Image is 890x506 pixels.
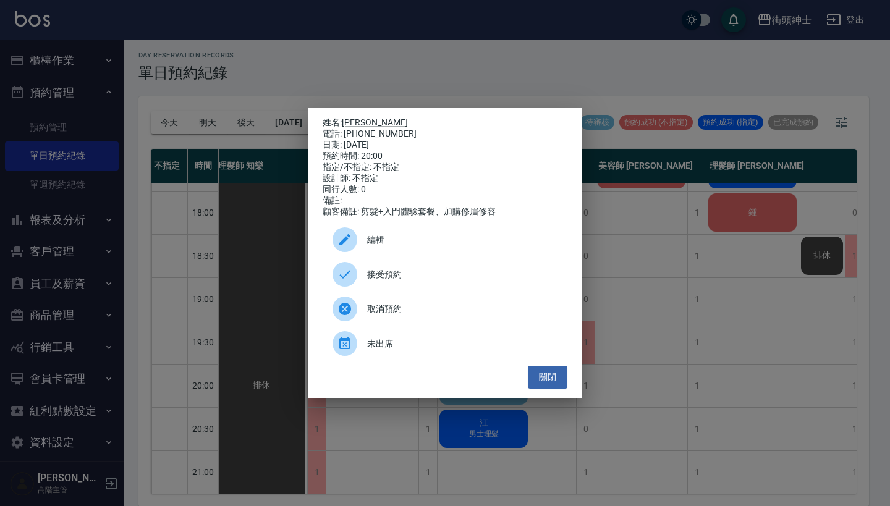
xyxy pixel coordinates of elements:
[323,140,567,151] div: 日期: [DATE]
[323,222,567,257] div: 編輯
[323,151,567,162] div: 預約時間: 20:00
[367,303,557,316] span: 取消預約
[367,234,557,247] span: 編輯
[323,117,567,129] p: 姓名:
[342,117,408,127] a: [PERSON_NAME]
[323,195,567,206] div: 備註:
[323,173,567,184] div: 設計師: 不指定
[323,326,567,361] div: 未出席
[323,162,567,173] div: 指定/不指定: 不指定
[367,268,557,281] span: 接受預約
[528,366,567,389] button: 關閉
[323,292,567,326] div: 取消預約
[323,206,567,217] div: 顧客備註: 剪髮+入門體驗套餐、加購修眉修容
[367,337,557,350] span: 未出席
[323,129,567,140] div: 電話: [PHONE_NUMBER]
[323,257,567,292] div: 接受預約
[323,184,567,195] div: 同行人數: 0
